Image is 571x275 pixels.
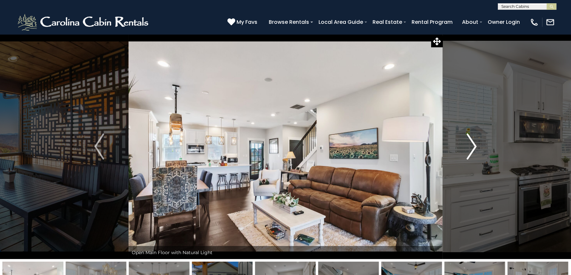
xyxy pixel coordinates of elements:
[408,16,456,28] a: Rental Program
[546,18,555,27] img: mail-regular-white.png
[459,16,482,28] a: About
[237,18,257,26] span: My Favs
[442,34,501,259] button: Next
[94,133,104,160] img: arrow
[265,16,312,28] a: Browse Rentals
[369,16,405,28] a: Real Estate
[467,133,477,160] img: arrow
[484,16,523,28] a: Owner Login
[70,34,129,259] button: Previous
[530,18,539,27] img: phone-regular-white.png
[129,246,442,259] div: Open Main Floor with Natural Light
[16,12,151,32] img: White-1-2.png
[315,16,366,28] a: Local Area Guide
[227,18,259,26] a: My Favs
